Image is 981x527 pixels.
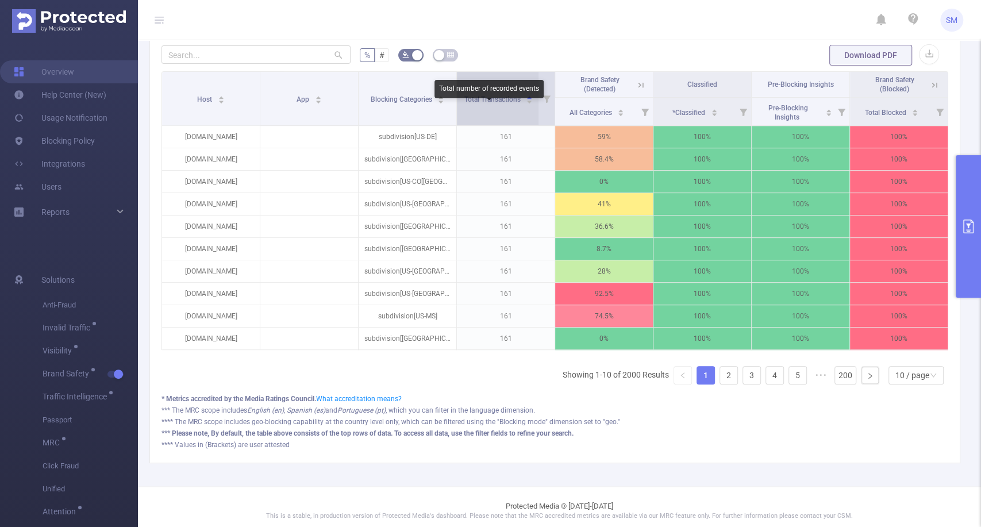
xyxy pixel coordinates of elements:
span: Click Fraud [43,455,138,478]
p: 100% [752,305,849,327]
p: This is a stable, in production version of Protected Media's dashboard. Please note that the MRC ... [167,511,952,521]
p: 100% [752,283,849,305]
i: icon: bg-colors [402,51,409,58]
div: Sort [711,107,718,114]
p: 100% [653,126,751,148]
i: Filter menu [932,98,948,125]
span: MRC [43,438,64,447]
a: Help Center (New) [14,83,106,106]
img: Protected Media [12,9,126,33]
span: Brand Safety (Blocked) [875,76,914,93]
span: Reports [41,207,70,217]
i: icon: down [930,372,937,380]
b: * Metrics accredited by the Media Ratings Council. [161,395,316,403]
span: Attention [43,507,80,516]
p: 100% [653,283,751,305]
i: icon: caret-down [912,111,918,115]
li: Next Page [861,366,879,384]
p: 100% [752,328,849,349]
div: Sort [825,107,832,114]
li: 2 [720,366,738,384]
i: Filter menu [833,98,849,125]
p: 100% [850,171,948,193]
p: 161 [457,305,555,327]
span: Brand Safety [43,370,93,378]
i: icon: caret-down [711,111,717,115]
i: icon: caret-up [315,94,321,98]
span: Traffic Intelligence [43,393,111,401]
span: Brand Safety (Detected) [580,76,620,93]
div: Sort [617,107,624,114]
span: Classified [687,80,717,89]
a: 5 [789,367,806,384]
span: Blocking Categories [371,95,434,103]
p: 100% [850,305,948,327]
p: 100% [653,148,751,170]
li: 4 [765,366,784,384]
span: ••• [811,366,830,384]
p: 161 [457,216,555,237]
p: 100% [752,216,849,237]
p: 100% [752,238,849,260]
p: subdivision[[GEOGRAPHIC_DATA]-[GEOGRAPHIC_DATA]] [359,216,456,237]
span: Unified [43,478,138,501]
i: Filter menu [637,98,653,125]
i: icon: caret-down [618,111,624,115]
div: Sort [315,94,322,101]
i: icon: caret-up [218,94,224,98]
p: [DOMAIN_NAME] [162,328,260,349]
i: icon: left [679,372,686,379]
p: 100% [850,148,948,170]
p: subdivision[[GEOGRAPHIC_DATA]-[GEOGRAPHIC_DATA]] [359,238,456,260]
p: 100% [752,193,849,215]
li: 1 [697,366,715,384]
p: 100% [850,238,948,260]
span: # [379,51,384,60]
span: Invalid Traffic [43,324,94,332]
a: Usage Notification [14,106,107,129]
p: subdivision[US-[GEOGRAPHIC_DATA]] [359,193,456,215]
p: subdivision[[GEOGRAPHIC_DATA]-[GEOGRAPHIC_DATA][[GEOGRAPHIC_DATA]-MD]] [359,328,456,349]
i: English (en), Spanish (es) [247,406,325,414]
a: Blocking Policy [14,129,95,152]
p: [DOMAIN_NAME] [162,305,260,327]
p: [DOMAIN_NAME] [162,216,260,237]
a: 4 [766,367,783,384]
p: 161 [457,283,555,305]
i: icon: right [867,372,874,379]
a: 200 [835,367,856,384]
p: 161 [457,260,555,282]
span: App [297,95,311,103]
span: Solutions [41,268,75,291]
p: [DOMAIN_NAME] [162,171,260,193]
p: [DOMAIN_NAME] [162,126,260,148]
p: 100% [752,260,849,282]
div: **** Values in (Brackets) are user attested [161,440,948,450]
li: 5 [788,366,807,384]
p: 100% [850,260,948,282]
p: 100% [850,193,948,215]
p: 161 [457,328,555,349]
span: Anti-Fraud [43,294,138,317]
p: 100% [653,216,751,237]
p: 161 [457,171,555,193]
p: subdivision[US-DE] [359,126,456,148]
span: Host [197,95,214,103]
p: 92.5% [555,283,653,305]
i: Filter menu [735,98,751,125]
input: Search... [161,45,351,64]
p: 41% [555,193,653,215]
i: icon: table [447,51,454,58]
i: icon: caret-down [218,99,224,102]
li: Previous Page [674,366,692,384]
p: 100% [850,328,948,349]
i: icon: caret-down [826,111,832,115]
a: Overview [14,60,74,83]
li: Showing 1-10 of 2000 Results [563,366,669,384]
span: All Categories [570,109,614,117]
p: 100% [850,126,948,148]
a: Reports [41,201,70,224]
p: 100% [850,216,948,237]
span: % [364,51,370,60]
p: 0% [555,328,653,349]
